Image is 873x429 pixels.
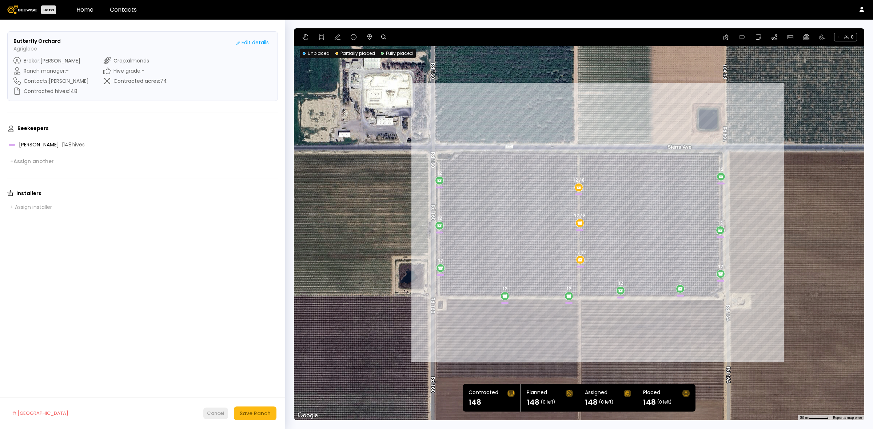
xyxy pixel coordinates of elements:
[469,390,498,397] div: Contracted
[13,57,89,64] div: Broker : [PERSON_NAME]
[76,5,93,14] a: Home
[643,390,660,397] div: Placed
[7,202,55,212] button: + Assign installer
[203,408,228,419] button: Cancel
[469,398,481,406] h1: 148
[7,5,37,14] img: Beewise logo
[678,279,683,284] div: 12
[437,215,442,220] div: 12
[800,416,808,420] span: 50 m
[566,286,571,291] div: 12
[618,280,623,286] div: 12
[103,67,167,74] div: Hive grade : -
[437,171,442,176] div: 12
[381,50,413,57] div: Fully placed
[296,411,320,420] a: Open this area in Google Maps (opens a new window)
[103,77,167,85] div: Contracted acres : 74
[12,410,68,417] div: [GEOGRAPHIC_DATA]
[236,39,269,46] div: Edit details
[13,45,61,53] p: Agriglobe
[13,77,89,85] div: Contacts : [PERSON_NAME]
[303,50,330,57] div: Unplaced
[573,178,585,183] div: 12 / 8
[17,126,49,131] h3: Beekeepers
[103,57,167,64] div: Crop : almonds
[10,158,54,165] div: + Assign another
[574,213,586,218] div: 12 / 8
[599,400,613,404] span: (0 left)
[833,416,862,420] a: Report a map error
[207,410,224,417] div: Cancel
[798,415,831,420] button: Map Scale: 50 m per 52 pixels
[13,67,89,74] div: Ranch manager : -
[234,37,272,48] button: Edit details
[13,88,89,95] div: Contracted hives : 148
[643,398,656,406] h1: 148
[41,5,56,14] div: Beta
[7,156,57,166] button: +Assign another
[585,398,598,406] h1: 148
[16,191,41,196] h3: Installers
[9,142,255,147] div: [PERSON_NAME]
[7,139,278,150] div: [PERSON_NAME]|148hives
[13,37,61,45] h3: Butterfly Orchard
[718,264,723,269] div: 12
[438,258,443,263] div: 12
[541,400,555,404] span: (0 left)
[527,390,547,397] div: Planned
[62,142,85,147] span: | 148 hives
[718,167,723,172] div: 12
[335,50,375,57] div: Partially placed
[574,250,586,255] div: 4 / 12
[718,220,723,226] div: 12
[240,409,271,417] div: Save Ranch
[527,398,539,406] h1: 148
[9,406,72,420] button: [GEOGRAPHIC_DATA]
[110,5,137,14] a: Contacts
[502,286,507,291] div: 12
[296,411,320,420] img: Google
[10,204,52,210] div: + Assign installer
[657,400,671,404] span: (0 left)
[234,406,276,420] button: Save Ranch
[834,33,857,41] span: + 0
[585,390,607,397] div: Assigned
